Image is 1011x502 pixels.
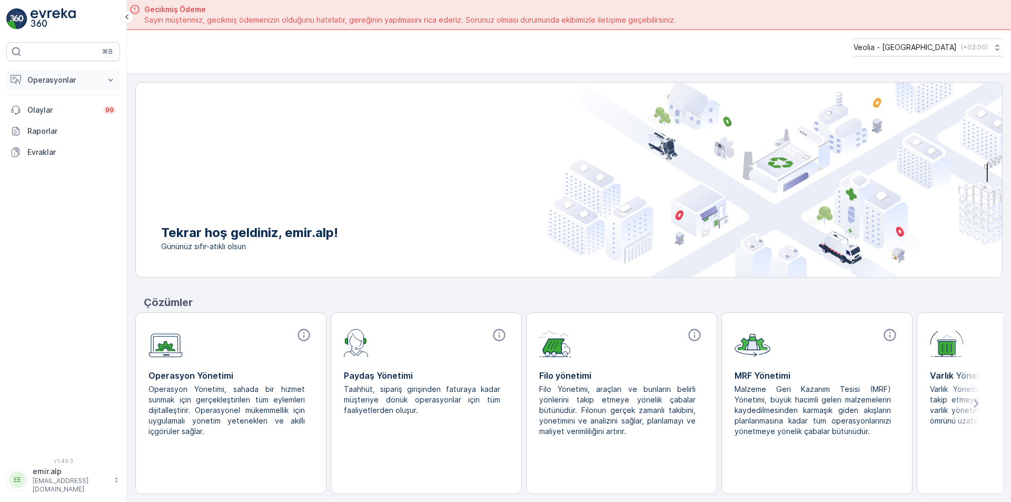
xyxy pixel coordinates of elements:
[31,8,76,29] img: logo_light-DOdMpM7g.png
[6,100,120,121] a: Olaylar99
[102,47,113,56] p: ⌘B
[539,369,704,382] p: Filo yönetimi
[6,142,120,163] a: Evraklar
[33,466,108,477] p: emir.alp
[6,458,120,464] span: v 1.49.3
[105,106,114,114] p: 99
[735,369,899,382] p: MRF Yönetimi
[148,384,305,437] p: Operasyon Yönetimi, sahada bir hizmet sunmak için gerçekleştirilen tüm eylemleri dijitalleştirir....
[6,70,120,91] button: Operasyonlar
[6,8,27,29] img: logo
[144,4,676,15] span: Gecikmiş Ödeme
[27,147,116,158] p: Evraklar
[33,477,108,494] p: [EMAIL_ADDRESS][DOMAIN_NAME]
[539,328,571,357] img: module-icon
[27,126,116,136] p: Raporlar
[539,384,696,437] p: Filo Yönetimi, araçları ve bunların belirli yönlerini takip etmeye yönelik çabalar bütünüdür. Fil...
[27,75,99,85] p: Operasyonlar
[161,241,338,252] span: Gününüz sıfır-atıklı olsun
[344,328,369,357] img: module-icon
[547,83,1002,277] img: city illustration
[854,42,957,53] p: Veolia - [GEOGRAPHIC_DATA]
[144,294,1003,310] p: Çözümler
[161,224,338,241] p: Tekrar hoş geldiniz, emir.alp!
[854,38,1003,56] button: Veolia - [GEOGRAPHIC_DATA](+03:00)
[735,384,891,437] p: Malzeme Geri Kazanım Tesisi (MRF) Yönetimi, büyük hacimli gelen malzemelerin kaydedilmesinden kar...
[344,384,500,416] p: Taahhüt, sipariş girişinden faturaya kadar müşteriye dönük operasyonlar için tüm faaliyetlerden o...
[144,15,676,25] span: Sayın müşterimiz, gecikmiş ödemenizin olduğunu hatırlatır, gereğinin yapılmasını rica ederiz. Sor...
[735,328,770,357] img: module-icon
[27,105,97,115] p: Olaylar
[148,328,183,358] img: module-icon
[6,466,120,494] button: EEemir.alp[EMAIL_ADDRESS][DOMAIN_NAME]
[9,471,26,488] div: EE
[148,369,313,382] p: Operasyon Yönetimi
[930,328,964,357] img: module-icon
[961,43,988,52] p: ( +03:00 )
[6,121,120,142] a: Raporlar
[344,369,509,382] p: Paydaş Yönetimi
